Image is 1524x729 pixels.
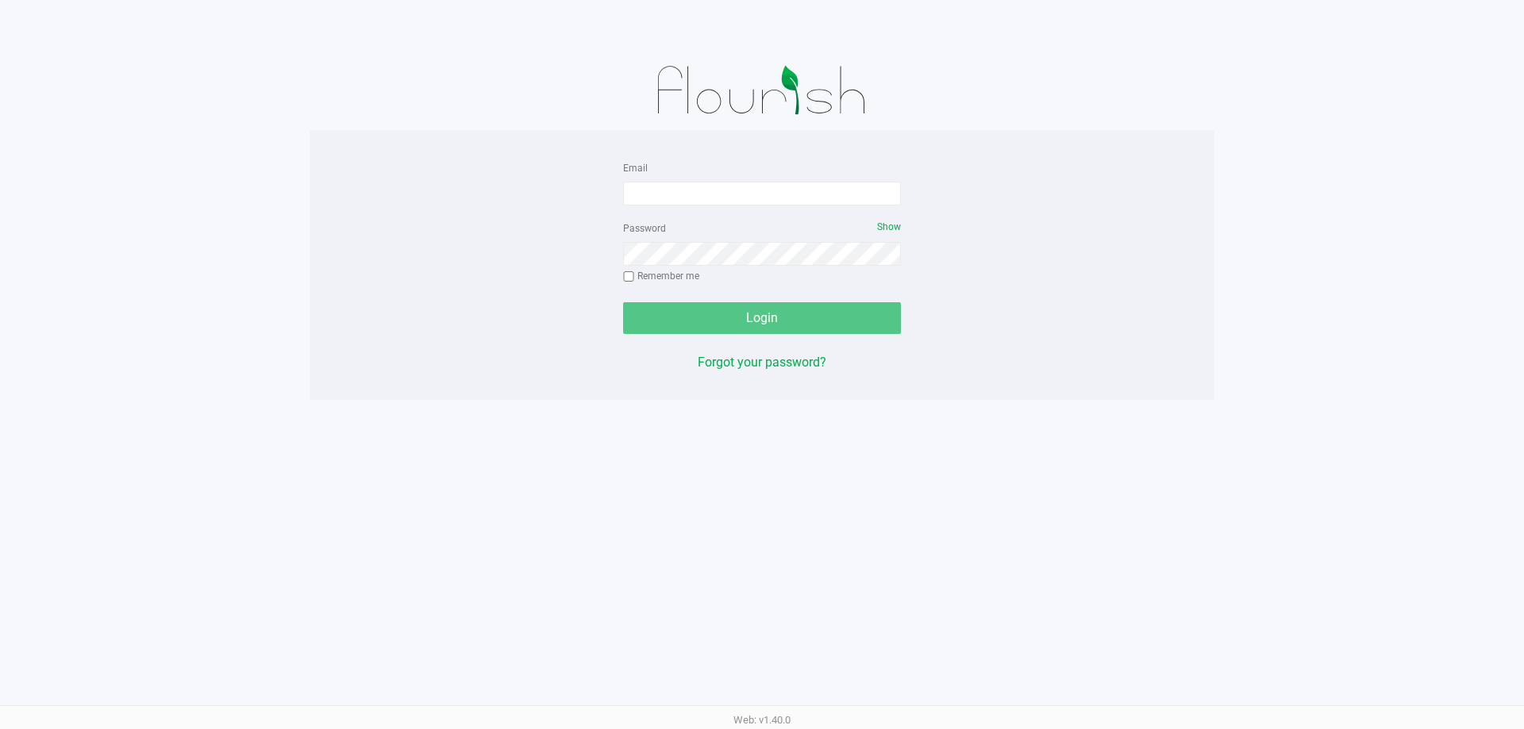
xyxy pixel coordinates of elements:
span: Show [877,221,901,232]
input: Remember me [623,271,634,282]
label: Password [623,221,666,236]
span: Web: v1.40.0 [733,714,791,726]
label: Remember me [623,269,699,283]
label: Email [623,161,648,175]
button: Forgot your password? [698,353,826,372]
